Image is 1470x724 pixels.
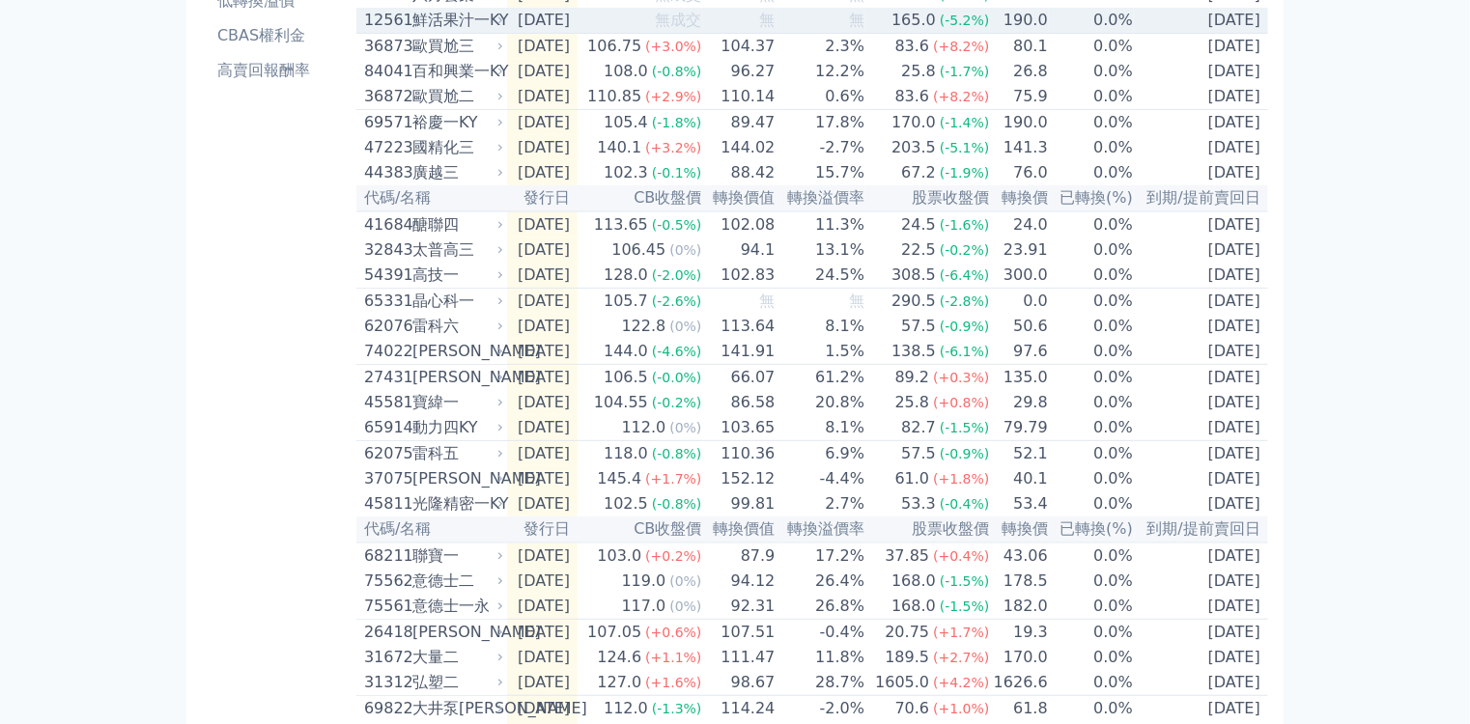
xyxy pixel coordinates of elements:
td: 0.0% [1049,160,1134,185]
td: 29.8 [990,390,1048,415]
td: 104.37 [703,34,777,60]
span: (-1.5%) [940,573,990,589]
div: 36873 [364,35,408,58]
td: 8.1% [777,314,866,339]
div: 12561 [364,9,408,32]
td: 300.0 [990,263,1048,289]
div: 25.8 [897,60,940,83]
div: 308.5 [888,264,940,287]
div: 83.6 [891,85,934,108]
td: 17.2% [777,543,866,569]
div: 75561 [364,595,408,618]
div: 62076 [364,315,408,338]
span: (-0.8%) [652,64,702,79]
td: 61.2% [777,365,866,391]
div: 145.4 [593,467,645,490]
div: [PERSON_NAME] [412,621,499,644]
div: 意德士二 [412,570,499,593]
div: 165.0 [888,9,940,32]
td: 0.0% [1049,415,1134,441]
span: (+0.8%) [933,395,989,410]
div: 75562 [364,570,408,593]
div: 106.75 [583,35,645,58]
td: [DATE] [1134,466,1268,491]
div: 168.0 [888,595,940,618]
span: (-0.8%) [652,496,702,512]
div: 百和興業一KY [412,60,499,83]
span: (-0.4%) [940,496,990,512]
div: 128.0 [600,264,652,287]
td: 26.8 [990,59,1048,84]
th: CB收盤價 [578,516,702,543]
div: 45581 [364,391,408,414]
td: [DATE] [1134,620,1268,646]
td: [DATE] [507,441,578,467]
span: (-1.7%) [940,64,990,79]
td: [DATE] [1134,263,1268,289]
td: 75.9 [990,84,1048,110]
th: 到期/提前賣回日 [1134,185,1268,211]
td: [DATE] [1134,59,1268,84]
td: -4.4% [777,466,866,491]
div: 69571 [364,111,408,134]
div: 61.0 [891,467,934,490]
td: [DATE] [1134,415,1268,441]
td: [DATE] [507,211,578,237]
td: 76.0 [990,160,1048,185]
td: [DATE] [1134,569,1268,594]
div: 53.3 [897,492,940,515]
span: (-0.1%) [652,165,702,181]
td: [DATE] [507,543,578,569]
span: (-0.9%) [940,446,990,461]
span: (-1.5%) [940,420,990,435]
td: 0.0% [1049,263,1134,289]
th: 到期/提前賣回日 [1134,516,1268,543]
div: 290.5 [888,290,940,313]
td: -0.4% [777,620,866,646]
th: 已轉換(%) [1049,516,1134,543]
span: (-2.6%) [652,293,702,309]
td: [DATE] [1134,339,1268,365]
div: 24.5 [897,213,940,237]
div: 110.85 [583,85,645,108]
div: 廣越三 [412,161,499,184]
td: 6.9% [777,441,866,467]
div: 雷科五 [412,442,499,465]
div: 68211 [364,544,408,568]
td: 144.02 [703,135,777,160]
div: 32843 [364,238,408,262]
div: 57.5 [897,442,940,465]
td: 94.12 [703,569,777,594]
span: (+0.3%) [933,370,989,385]
td: 80.1 [990,34,1048,60]
td: [DATE] [507,289,578,315]
div: 102.3 [600,161,652,184]
td: 0.0% [1049,441,1134,467]
td: 19.3 [990,620,1048,646]
div: 83.6 [891,35,934,58]
td: 190.0 [990,110,1048,136]
div: 37075 [364,467,408,490]
span: (+0.2%) [645,548,701,564]
span: 無 [849,11,864,29]
span: (-5.1%) [940,140,990,155]
span: (-2.8%) [940,293,990,309]
span: (0%) [669,573,701,589]
td: 97.6 [990,339,1048,365]
div: 雷科六 [412,315,499,338]
div: 104.55 [590,391,652,414]
div: 裕慶一KY [412,111,499,134]
div: [PERSON_NAME] [412,467,499,490]
td: [DATE] [1134,594,1268,620]
span: (-0.9%) [940,319,990,334]
td: [DATE] [507,314,578,339]
div: 歐買尬二 [412,85,499,108]
td: 135.0 [990,365,1048,391]
div: 27431 [364,366,408,389]
th: 轉換價值 [703,185,777,211]
div: 36872 [364,85,408,108]
span: (+1.7%) [933,625,989,640]
td: 0.0% [1049,8,1134,34]
span: (+0.4%) [933,548,989,564]
td: [DATE] [507,8,578,34]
